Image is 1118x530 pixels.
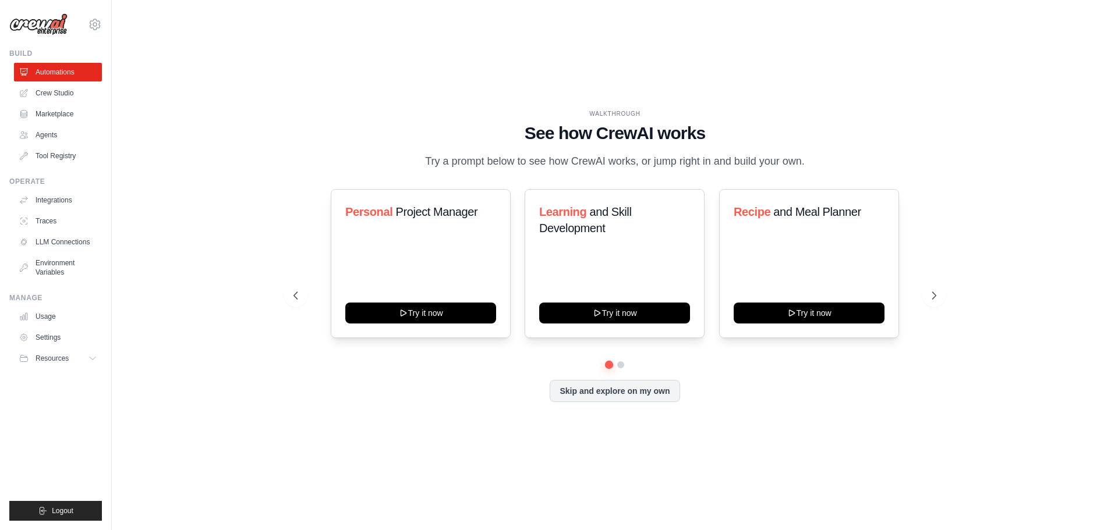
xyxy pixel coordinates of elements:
[14,254,102,282] a: Environment Variables
[14,328,102,347] a: Settings
[419,153,811,170] p: Try a prompt below to see how CrewAI works, or jump right in and build your own.
[734,205,770,218] span: Recipe
[1060,474,1118,530] iframe: Chat Widget
[345,205,392,218] span: Personal
[539,205,631,234] span: and Skill Development
[773,205,861,218] span: and Meal Planner
[9,13,68,35] img: Logo
[550,380,680,402] button: Skip and explore on my own
[9,293,102,303] div: Manage
[14,307,102,326] a: Usage
[539,303,690,323] button: Try it now
[14,63,102,81] a: Automations
[14,84,102,102] a: Crew Studio
[293,109,936,118] div: WALKTHROUGH
[395,205,477,218] span: Project Manager
[52,506,73,515] span: Logout
[734,303,885,323] button: Try it now
[345,303,496,323] button: Try it now
[14,233,102,251] a: LLM Connections
[14,147,102,165] a: Tool Registry
[14,349,102,368] button: Resources
[9,49,102,58] div: Build
[14,191,102,209] a: Integrations
[293,123,936,144] h1: See how CrewAI works
[36,354,69,363] span: Resources
[14,105,102,123] a: Marketplace
[9,501,102,521] button: Logout
[14,212,102,230] a: Traces
[539,205,586,218] span: Learning
[9,177,102,186] div: Operate
[14,126,102,144] a: Agents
